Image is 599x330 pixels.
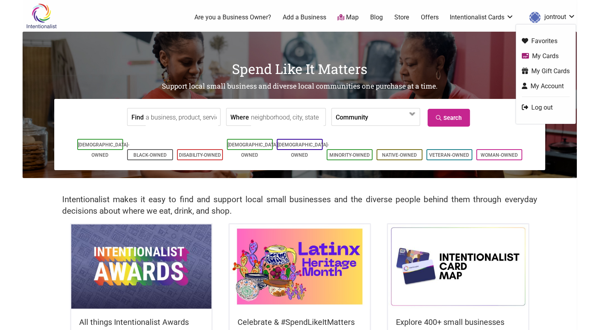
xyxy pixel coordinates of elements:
[525,10,576,25] a: jontrout
[131,108,144,125] label: Find
[522,103,570,112] a: Log out
[522,66,570,76] a: My Gift Cards
[429,152,469,158] a: Veteran-Owned
[388,224,528,308] img: Intentionalist Card Map
[194,13,271,22] a: Are you a Business Owner?
[481,152,518,158] a: Woman-Owned
[421,13,439,22] a: Offers
[329,152,370,158] a: Minority-Owned
[382,152,417,158] a: Native-Owned
[230,224,370,308] img: Latinx / Hispanic Heritage Month
[428,109,470,127] a: Search
[522,36,570,46] a: Favorites
[251,108,323,126] input: neighborhood, city, state
[522,82,570,91] a: My Account
[23,59,577,78] h1: Spend Like It Matters
[394,13,409,22] a: Store
[146,108,218,126] input: a business, product, service
[179,152,221,158] a: Disability-Owned
[370,13,383,22] a: Blog
[62,194,537,217] h2: Intentionalist makes it easy to find and support local small businesses and the diverse people be...
[336,108,368,125] label: Community
[337,13,359,22] a: Map
[238,317,362,328] h5: Celebrate & #SpendLikeItMatters
[23,3,60,29] img: Intentionalist
[396,317,520,328] h5: Explore 400+ small businesses
[79,317,203,328] h5: All things Intentionalist Awards
[522,51,570,61] a: My Cards
[228,142,279,158] a: [DEMOGRAPHIC_DATA]-Owned
[71,224,211,308] img: Intentionalist Awards
[278,142,329,158] a: [DEMOGRAPHIC_DATA]-Owned
[133,152,167,158] a: Black-Owned
[230,108,249,125] label: Where
[450,13,514,22] a: Intentionalist Cards
[23,82,577,91] h2: Support local small business and diverse local communities one purchase at a time.
[282,13,326,22] a: Add a Business
[78,142,129,158] a: [DEMOGRAPHIC_DATA]-Owned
